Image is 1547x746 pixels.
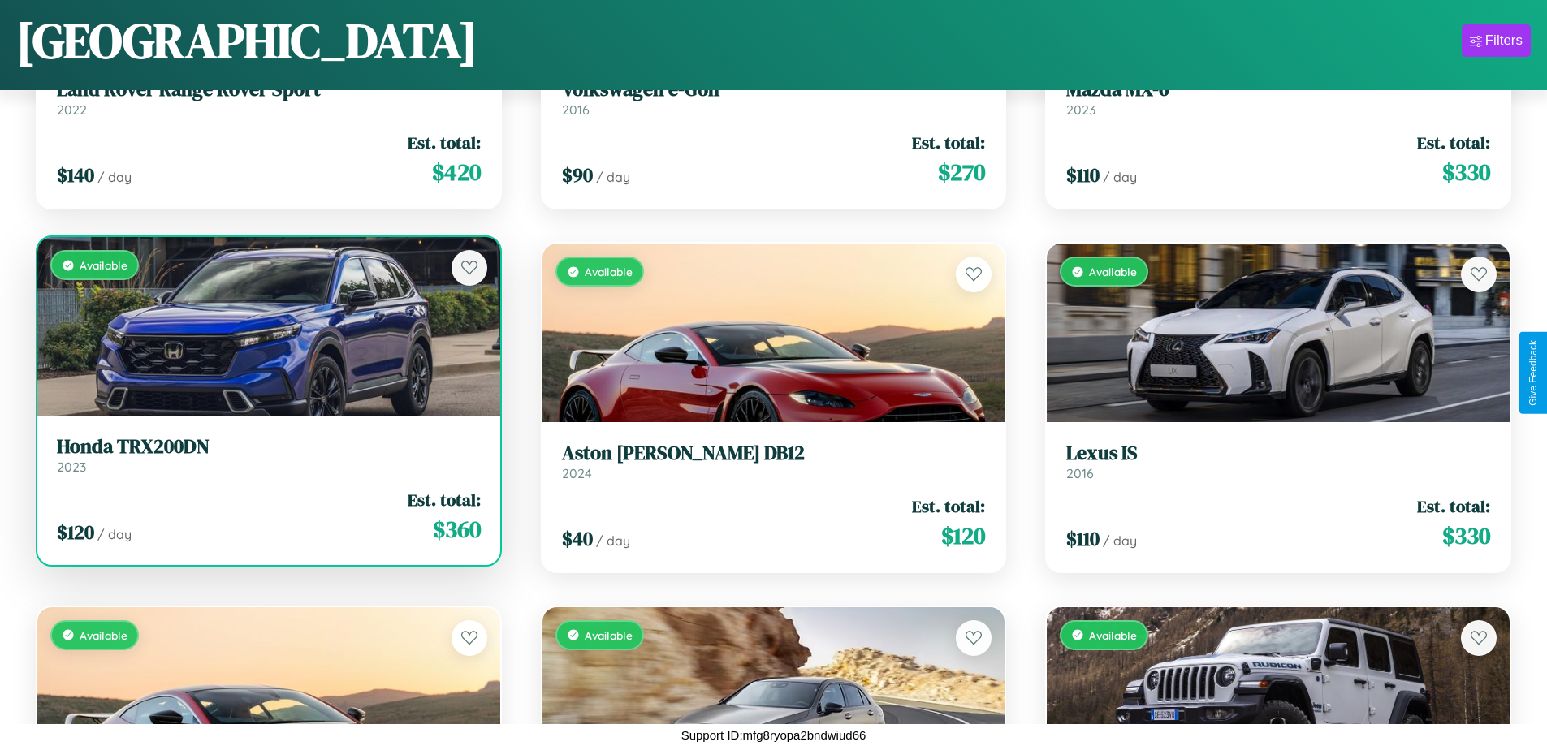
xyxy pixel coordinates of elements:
[562,101,590,118] span: 2016
[941,520,985,552] span: $ 120
[408,488,481,511] span: Est. total:
[562,525,593,552] span: $ 40
[585,265,633,278] span: Available
[1417,494,1490,518] span: Est. total:
[1103,169,1137,185] span: / day
[1442,156,1490,188] span: $ 330
[1066,101,1095,118] span: 2023
[16,7,477,74] h1: [GEOGRAPHIC_DATA]
[408,131,481,154] span: Est. total:
[1089,265,1137,278] span: Available
[912,131,985,154] span: Est. total:
[562,78,986,118] a: Volkswagen e-Golf2016
[80,258,127,272] span: Available
[562,78,986,101] h3: Volkswagen e-Golf
[1066,78,1490,118] a: Mazda MX-62023
[57,78,481,101] h3: Land Rover Range Rover Sport
[938,156,985,188] span: $ 270
[57,435,481,459] h3: Honda TRX200DN
[1103,533,1137,549] span: / day
[57,101,87,118] span: 2022
[596,533,630,549] span: / day
[1528,340,1539,406] div: Give Feedback
[681,724,866,746] p: Support ID: mfg8ryopa2bndwiud66
[97,169,132,185] span: / day
[1485,32,1523,49] div: Filters
[57,78,481,118] a: Land Rover Range Rover Sport2022
[562,442,986,465] h3: Aston [PERSON_NAME] DB12
[596,169,630,185] span: / day
[80,628,127,642] span: Available
[1066,78,1490,101] h3: Mazda MX-6
[97,526,132,542] span: / day
[1066,162,1100,188] span: $ 110
[1442,520,1490,552] span: $ 330
[1066,442,1490,465] h3: Lexus IS
[1066,525,1100,552] span: $ 110
[562,442,986,481] a: Aston [PERSON_NAME] DB122024
[57,162,94,188] span: $ 140
[585,628,633,642] span: Available
[1089,628,1137,642] span: Available
[433,513,481,545] span: $ 360
[1066,442,1490,481] a: Lexus IS2016
[1066,465,1094,481] span: 2016
[57,519,94,545] span: $ 120
[1417,131,1490,154] span: Est. total:
[1462,24,1531,57] button: Filters
[562,465,592,481] span: 2024
[432,156,481,188] span: $ 420
[912,494,985,518] span: Est. total:
[562,162,593,188] span: $ 90
[57,459,86,475] span: 2023
[57,435,481,475] a: Honda TRX200DN2023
